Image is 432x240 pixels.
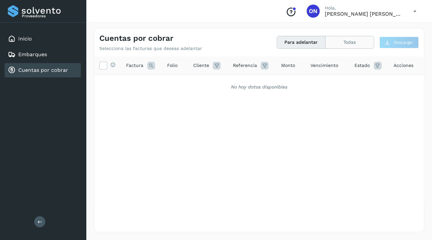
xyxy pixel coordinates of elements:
h4: Cuentas por cobrar [99,34,173,43]
a: Inicio [18,36,32,42]
button: Para adelantar [277,36,325,48]
span: Estado [354,62,370,69]
p: Selecciona las facturas que deseas adelantar [99,46,202,51]
a: Embarques [18,51,47,57]
span: Acciones [393,62,413,69]
span: Monto [281,62,295,69]
span: Descargar [394,40,413,45]
span: Folio [167,62,178,69]
span: Referencia [233,62,257,69]
div: Cuentas por cobrar [5,63,81,77]
p: Hola, [325,5,403,11]
div: No hay datos disponibles [103,84,415,90]
span: Cliente [193,62,209,69]
span: Vencimiento [310,62,338,69]
p: Proveedores [22,14,78,18]
button: Descargar [379,37,419,48]
span: Factura [126,62,143,69]
div: Inicio [5,32,81,46]
div: Embarques [5,47,81,62]
p: OMAR NOE MARTINEZ RUBIO [325,11,403,17]
button: Todas [325,36,374,48]
a: Cuentas por cobrar [18,67,68,73]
